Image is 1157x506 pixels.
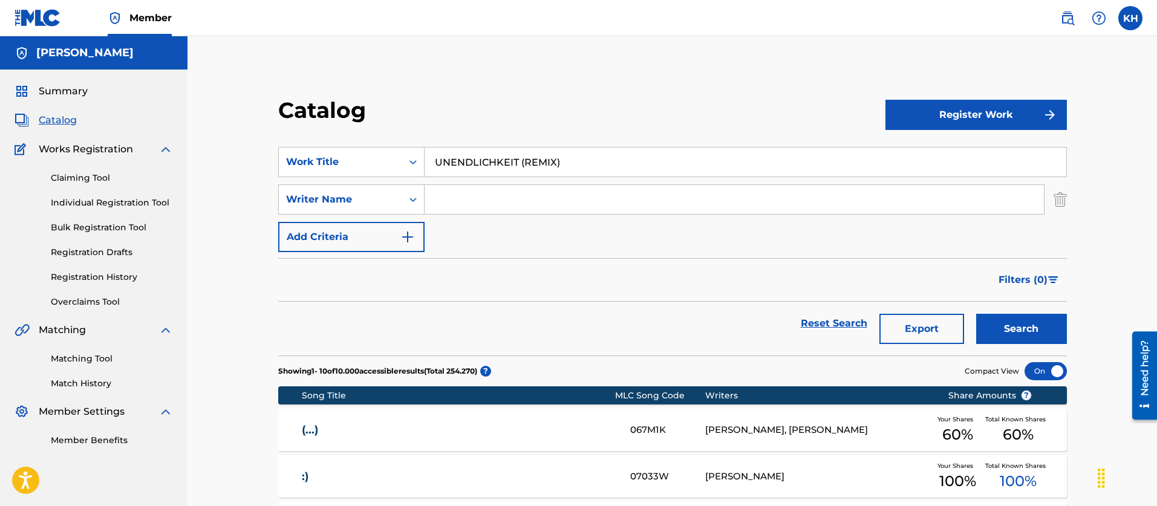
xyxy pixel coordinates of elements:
[39,323,86,337] span: Matching
[278,147,1067,355] form: Search Form
[985,461,1051,470] span: Total Known Shares
[278,222,425,252] button: Add Criteria
[51,196,173,209] a: Individual Registration Tool
[885,100,1067,130] button: Register Work
[705,470,930,484] div: [PERSON_NAME]
[15,84,88,99] a: SummarySummary
[1092,460,1111,496] div: Ziehen
[15,113,77,128] a: CatalogCatalog
[36,46,134,60] h5: GEMA
[1092,11,1106,25] img: help
[158,404,173,419] img: expand
[985,415,1051,424] span: Total Known Shares
[1060,11,1075,25] img: search
[39,84,88,99] span: Summary
[51,377,173,390] a: Match History
[1123,326,1157,424] iframe: Resource Center
[976,314,1067,344] button: Search
[15,9,61,27] img: MLC Logo
[302,389,616,402] div: Song Title
[1000,470,1037,492] span: 100 %
[705,423,930,437] div: [PERSON_NAME], [PERSON_NAME]
[1118,6,1142,30] div: User Menu
[51,271,173,284] a: Registration History
[286,155,395,169] div: Work Title
[1043,108,1057,122] img: f7272a7cc735f4ea7f67.svg
[158,323,173,337] img: expand
[15,323,30,337] img: Matching
[1022,391,1031,400] span: ?
[51,221,173,234] a: Bulk Registration Tool
[1003,424,1034,446] span: 60 %
[939,470,976,492] span: 100 %
[51,246,173,259] a: Registration Drafts
[942,424,973,446] span: 60 %
[286,192,395,207] div: Writer Name
[1055,6,1080,30] a: Public Search
[302,423,614,437] a: (...)
[15,142,30,157] img: Works Registration
[630,423,705,437] div: 067M1K
[158,142,173,157] img: expand
[795,310,873,337] a: Reset Search
[51,296,173,308] a: Overclaims Tool
[39,142,133,157] span: Works Registration
[400,230,415,244] img: 9d2ae6d4665cec9f34b9.svg
[991,265,1067,295] button: Filters (0)
[15,404,29,419] img: Member Settings
[948,389,1032,402] span: Share Amounts
[1048,276,1058,284] img: filter
[965,366,1019,377] span: Compact View
[937,461,978,470] span: Your Shares
[278,97,372,124] h2: Catalog
[129,11,172,25] span: Member
[615,389,705,402] div: MLC Song Code
[937,415,978,424] span: Your Shares
[15,113,29,128] img: Catalog
[1054,184,1067,215] img: Delete Criterion
[630,470,705,484] div: 07033W
[39,113,77,128] span: Catalog
[51,434,173,447] a: Member Benefits
[705,389,930,402] div: Writers
[15,46,29,60] img: Accounts
[15,84,29,99] img: Summary
[108,11,122,25] img: Top Rightsholder
[1097,448,1157,506] iframe: Chat Widget
[879,314,964,344] button: Export
[480,366,491,377] span: ?
[278,366,477,377] p: Showing 1 - 10 of 10.000 accessible results (Total 254.270 )
[302,470,614,484] a: :)
[51,172,173,184] a: Claiming Tool
[39,404,125,419] span: Member Settings
[51,352,173,365] a: Matching Tool
[999,273,1048,287] span: Filters ( 0 )
[1087,6,1111,30] div: Help
[1097,448,1157,506] div: Chat-Widget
